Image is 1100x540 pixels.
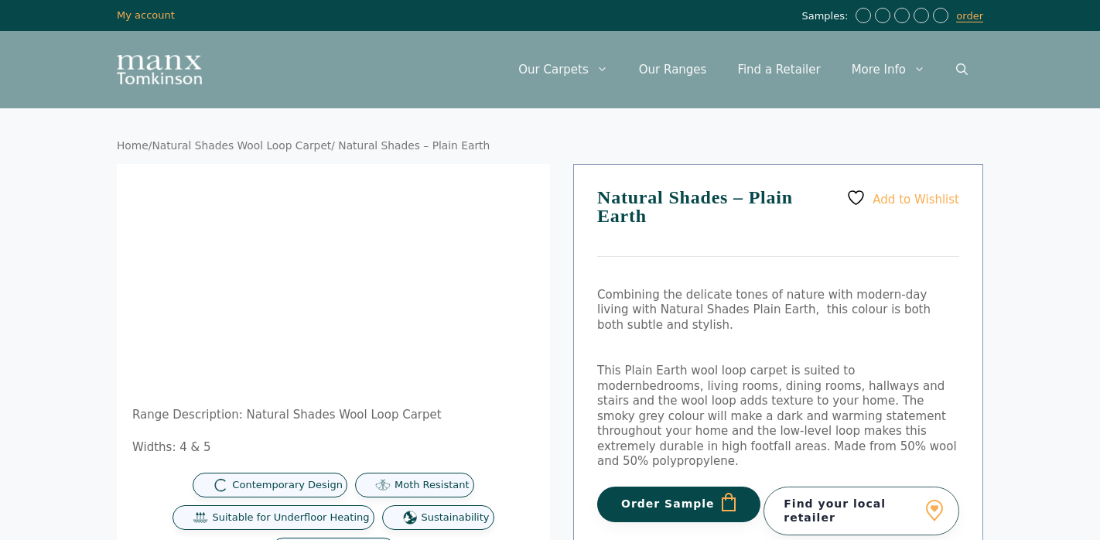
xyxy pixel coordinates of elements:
[232,479,343,492] span: Contemporary Design
[117,55,202,84] img: Manx Tomkinson
[764,487,959,535] a: Find your local retailer
[422,511,490,525] span: Sustainability
[132,440,535,456] p: Widths: 4 & 5
[117,9,175,21] a: My account
[132,408,535,423] p: Range Description: Natural Shades Wool Loop Carpet
[503,46,623,93] a: Our Carpets
[212,511,369,525] span: Suitable for Underfloor Heating
[395,479,470,492] span: Moth Resistant
[597,188,959,257] h1: Natural Shades – Plain Earth
[597,379,957,469] span: bedrooms, living rooms, dining rooms, hallways and stairs and the wool loop adds texture to your ...
[956,10,983,22] a: order
[503,46,983,93] nav: Primary
[873,192,959,206] span: Add to Wishlist
[941,46,983,93] a: Open Search Bar
[117,139,149,152] a: Home
[836,46,941,93] a: More Info
[152,139,331,152] a: Natural Shades Wool Loop Carpet
[597,288,931,332] span: Combining the delicate tones of nature with modern-day living with Natural Shades Plain Earth, th...
[801,10,852,23] span: Samples:
[597,364,855,393] span: This Plain Earth wool loop carpet is suited to modern
[846,188,959,207] a: Add to Wishlist
[117,139,983,153] nav: Breadcrumb
[623,46,723,93] a: Our Ranges
[722,46,835,93] a: Find a Retailer
[597,487,760,522] button: Order Sample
